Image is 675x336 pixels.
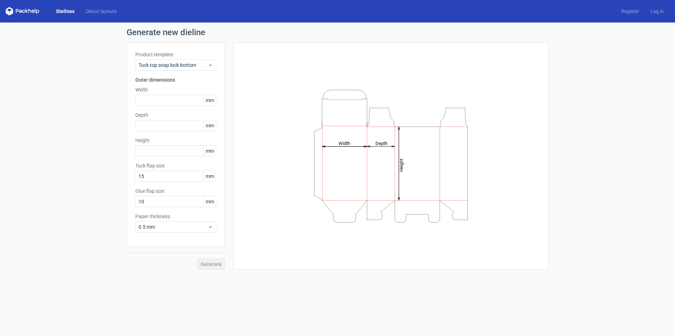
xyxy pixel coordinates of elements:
[375,140,387,146] tspan: Depth
[616,8,645,15] a: Register
[135,137,216,144] label: Height
[645,8,669,15] a: Log in
[135,76,216,83] h3: Outer dimensions
[135,51,216,58] label: Product template
[135,112,216,119] label: Depth
[204,146,216,156] span: mm
[80,8,122,15] a: Diecut layouts
[139,62,208,69] span: Tuck top snap lock bottom
[204,120,216,131] span: mm
[339,140,350,146] tspan: Width
[399,158,404,171] tspan: Height
[51,8,80,15] a: Dielines
[135,213,216,220] label: Paper thickness
[204,196,216,207] span: mm
[204,171,216,182] span: mm
[135,162,216,169] label: Tuck flap size
[135,86,216,93] label: Width
[135,188,216,195] label: Glue flap size
[204,95,216,106] span: mm
[127,28,548,37] h1: Generate new dieline
[139,223,208,230] span: 0.5 mm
